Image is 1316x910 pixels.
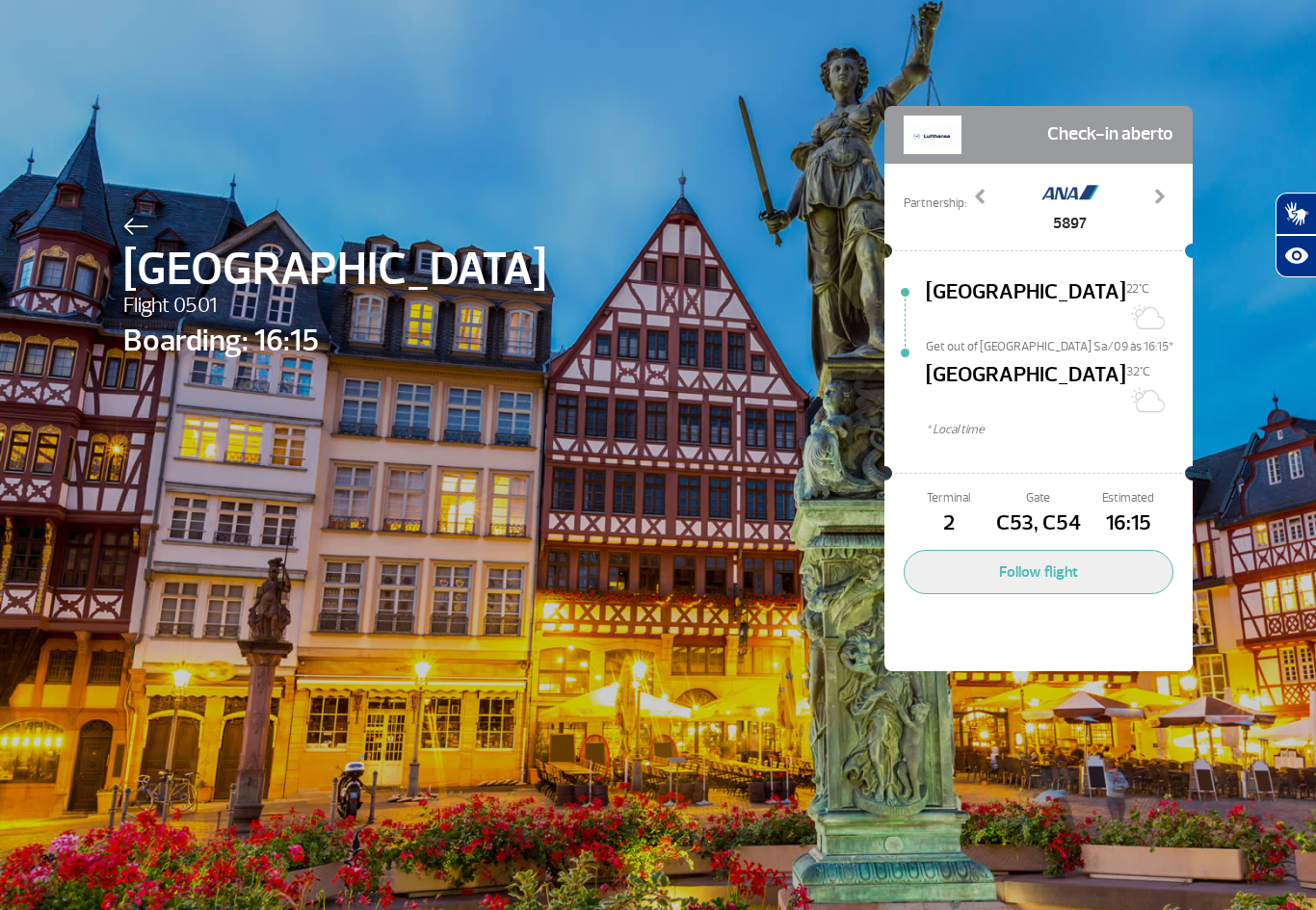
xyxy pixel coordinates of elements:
[1126,298,1165,336] img: Sol com algumas nuvens
[1041,212,1099,235] span: 5897
[1084,489,1173,507] span: Estimated
[926,338,1193,351] span: Get out of [GEOGRAPHIC_DATA] Sa/09 às 16:15*
[904,195,966,213] span: Partnership:
[123,235,546,304] span: [GEOGRAPHIC_DATA]
[904,550,1173,594] button: Follow flight
[1276,235,1316,277] button: Abrir recursos assistivos.
[993,489,1083,507] span: Gate
[1276,193,1316,277] div: Plugin de acessibilidade da Hand Talk.
[1276,193,1316,235] button: Abrir tradutor de língua de sinais.
[993,507,1083,540] span: C53, C54
[1126,281,1149,297] span: 22°C
[904,507,993,540] span: 2
[123,318,546,364] span: Boarding: 16:15
[1084,507,1173,540] span: 16:15
[123,290,546,323] span: Flight 0501
[926,359,1126,421] span: [GEOGRAPHIC_DATA]
[1126,364,1150,379] span: 32°C
[904,489,993,507] span: Terminal
[926,276,1126,338] span: [GEOGRAPHIC_DATA]
[926,421,1193,439] span: * Local time
[1126,380,1165,419] img: Sol com muitas nuvens
[1047,116,1173,154] span: Check-in aberto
